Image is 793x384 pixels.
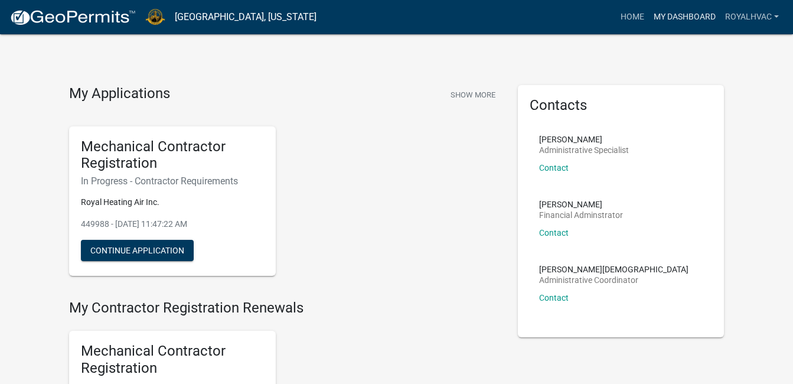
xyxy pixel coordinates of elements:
[649,6,720,28] a: My Dashboard
[539,135,629,144] p: [PERSON_NAME]
[539,276,688,284] p: Administrative Coordinator
[616,6,649,28] a: Home
[539,293,569,302] a: Contact
[69,85,170,103] h4: My Applications
[81,343,264,377] h5: Mechanical Contractor Registration
[539,200,623,209] p: [PERSON_NAME]
[69,300,500,317] h4: My Contractor Registration Renewals
[539,265,688,274] p: [PERSON_NAME][DEMOGRAPHIC_DATA]
[145,9,165,25] img: La Porte County, Indiana
[720,6,784,28] a: royalhvac
[81,138,264,173] h5: Mechanical Contractor Registration
[81,175,264,187] h6: In Progress - Contractor Requirements
[175,7,316,27] a: [GEOGRAPHIC_DATA], [US_STATE]
[539,211,623,219] p: Financial Adminstrator
[81,196,264,209] p: Royal Heating Air Inc.
[539,163,569,173] a: Contact
[539,146,629,154] p: Administrative Specialist
[81,218,264,230] p: 449988 - [DATE] 11:47:22 AM
[530,97,713,114] h5: Contacts
[81,240,194,261] button: Continue Application
[446,85,500,105] button: Show More
[539,228,569,237] a: Contact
